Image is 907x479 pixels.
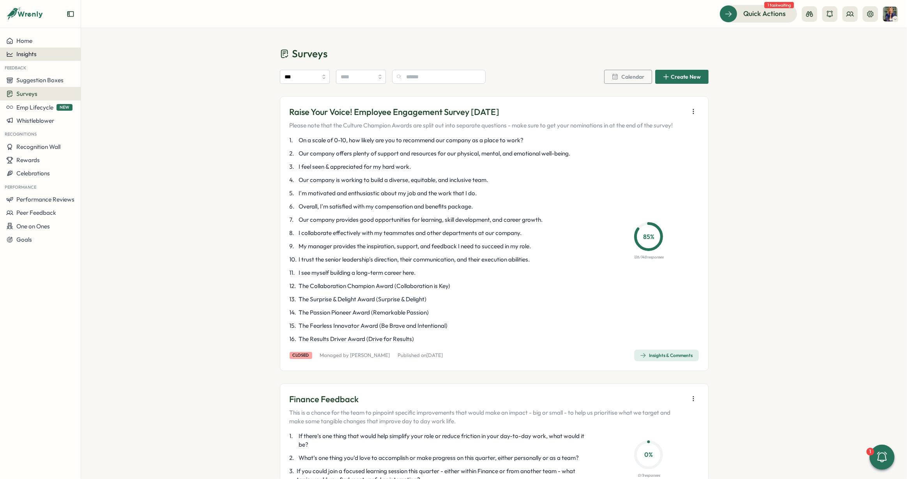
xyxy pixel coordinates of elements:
div: Insights & Comments [640,352,693,359]
span: Calendar [622,74,645,80]
span: NEW [57,104,72,111]
span: Our company provides good opportunities for learning, skill development, and career growth. [299,216,543,224]
span: Our company is working to build a diverse, equitable, and inclusive team. [299,176,488,184]
span: The Collaboration Champion Award (Collaboration is Key) [299,282,451,290]
span: 4 . [290,176,297,184]
span: 10 . [290,255,297,264]
p: Published on [398,352,443,359]
span: I collaborate effectively with my teammates and other departments at our company. [299,229,522,237]
span: Suggestion Boxes [16,76,64,84]
span: [DATE] [427,352,443,358]
span: Whistleblower [16,117,54,124]
span: The Surprise & Delight Award (Surprise & Delight) [299,295,427,304]
span: Create New [671,74,701,80]
span: 13 . [290,295,297,304]
p: This is a chance for the team to pinpoint specific improvements that would make an impact - big o... [290,408,685,426]
span: 7 . [290,216,297,224]
button: Insights & Comments [634,350,699,361]
a: [PERSON_NAME] [350,352,390,358]
p: Raise Your Voice! Employee Engagement Survey [DATE] [290,106,673,118]
span: Recognition Wall [16,143,60,150]
span: What’s one thing you’d love to accomplish or make progress on this quarter, either personally or ... [299,454,579,462]
button: Expand sidebar [67,10,74,18]
span: 15 . [290,322,297,330]
span: My manager provides the inspiration, support, and feedback I need to succeed in my role. [299,242,531,251]
span: 2 . [290,149,297,158]
span: The Results Driver Award (Drive for Results) [299,335,414,343]
span: 16 . [290,335,297,343]
span: Performance Reviews [16,196,74,203]
button: Calendar [604,70,652,84]
span: 1 task waiting [764,2,794,8]
span: Peer Feedback [16,209,56,216]
span: Rewards [16,156,40,164]
span: 5 . [290,189,297,198]
p: Managed by [320,352,390,359]
span: Surveys [16,90,37,97]
p: 85 % [636,232,661,242]
button: 1 [870,445,895,470]
span: 1 . [290,136,297,145]
span: 1 . [290,432,297,449]
span: I'm motivated and enthusiastic about my job and the work that I do. [299,189,477,198]
span: On a scale of 0-10, how likely are you to recommend our company as a place to work? [299,136,524,145]
p: 126 / 148 responses [634,254,663,260]
span: The Passion Pioneer Award (Remarkable Passion) [299,308,429,317]
button: Create New [655,70,709,84]
button: Quick Actions [720,5,797,22]
span: Goals [16,236,32,243]
span: Insights [16,50,37,58]
span: 12 . [290,282,297,290]
span: I see myself building a long-term career here. [299,269,416,277]
span: 2 . [290,454,297,462]
span: Home [16,37,32,44]
div: 1 [866,448,874,456]
span: 11 . [290,269,297,277]
span: The Fearless Innovator Award (Be Brave and Intentional) [299,322,448,330]
span: 8 . [290,229,297,237]
span: If there’s one thing that would help simplify your role or reduce friction in your day-to-day wor... [299,432,589,449]
span: Celebrations [16,170,50,177]
span: 6 . [290,202,297,211]
span: I feel seen & appreciated for my hard work. [299,163,411,171]
img: Hanna Smith [883,7,898,21]
span: Overall, I'm satisfied with my compensation and benefits package. [299,202,473,211]
span: 14 . [290,308,297,317]
span: One on Ones [16,223,50,230]
p: 0 / 1 responses [638,472,660,479]
span: 9 . [290,242,297,251]
p: Please note that the Culture Champion Awards are split out into separate questions - make sure to... [290,121,673,130]
p: Finance Feedback [290,393,685,405]
span: 3 . [290,163,297,171]
span: Our company offers plenty of support and resources for our physical, mental, and emotional well-b... [299,149,571,158]
span: Quick Actions [743,9,786,19]
div: closed [290,352,312,359]
span: Surveys [292,47,328,60]
p: 0 % [636,450,661,460]
span: I trust the senior leadership's direction, their communication, and their execution abilities. [299,255,530,264]
span: Emp Lifecycle [16,104,53,111]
